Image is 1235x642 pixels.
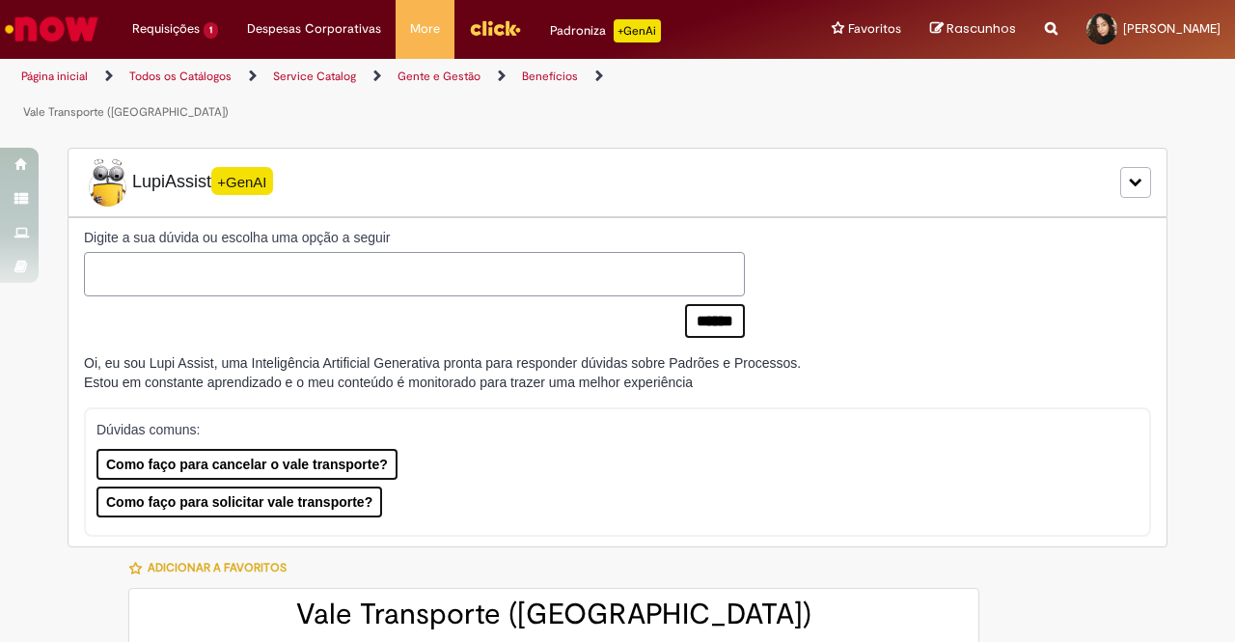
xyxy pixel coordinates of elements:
img: click_logo_yellow_360x200.png [469,14,521,42]
ul: Trilhas de página [14,59,809,130]
span: Requisições [132,19,200,39]
span: Despesas Corporativas [247,19,381,39]
button: Como faço para solicitar vale transporte? [96,487,382,517]
p: Dúvidas comuns: [96,420,1124,439]
span: LupiAssist [84,158,273,207]
a: Vale Transporte ([GEOGRAPHIC_DATA]) [23,104,229,120]
div: Padroniza [550,19,661,42]
div: Oi, eu sou Lupi Assist, uma Inteligência Artificial Generativa pronta para responder dúvidas sobr... [84,353,801,392]
div: LupiLupiAssist+GenAI [68,148,1167,217]
span: +GenAI [211,167,273,195]
a: Benefícios [522,69,578,84]
a: Página inicial [21,69,88,84]
a: Todos os Catálogos [129,69,232,84]
a: Gente e Gestão [398,69,480,84]
img: Lupi [84,158,132,207]
label: Digite a sua dúvida ou escolha uma opção a seguir [84,228,745,247]
span: Rascunhos [947,19,1016,38]
span: Adicionar a Favoritos [148,560,287,575]
img: ServiceNow [2,10,101,48]
button: Como faço para cancelar o vale transporte? [96,449,398,480]
span: More [410,19,440,39]
a: Rascunhos [930,20,1016,39]
h2: Vale Transporte ([GEOGRAPHIC_DATA]) [149,599,959,630]
span: [PERSON_NAME] [1123,20,1221,37]
button: Adicionar a Favoritos [128,547,297,588]
span: Favoritos [848,19,901,39]
p: +GenAi [614,19,661,42]
span: 1 [204,22,218,39]
a: Service Catalog [273,69,356,84]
